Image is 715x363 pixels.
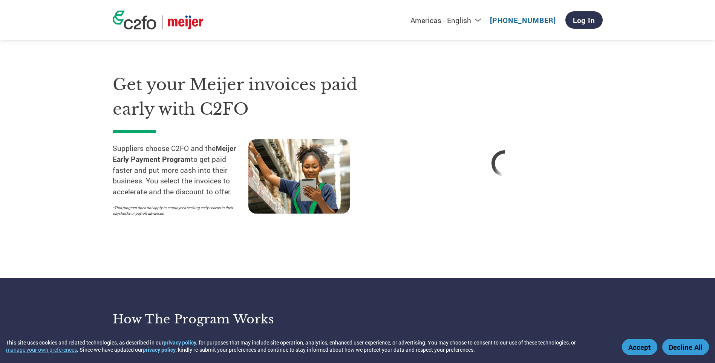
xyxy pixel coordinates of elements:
a: privacy policy [164,339,196,346]
h3: How the program works [113,312,348,327]
a: Log In [565,11,603,29]
p: *This program does not apply to employees seeking early access to their paychecks or payroll adva... [113,205,241,216]
img: Meijer [168,15,203,29]
button: Decline All [662,339,709,355]
img: supply chain worker [248,139,350,214]
a: privacy policy [143,346,176,353]
p: Suppliers choose C2FO and the to get paid faster and put more cash into their business. You selec... [113,143,248,197]
h1: Get your Meijer invoices paid early with C2FO [113,72,384,121]
strong: Meijer Early Payment Program [113,143,236,164]
img: c2fo logo [113,11,156,29]
div: This site uses cookies and related technologies, as described in our , for purposes that may incl... [6,339,611,353]
a: [PHONE_NUMBER] [490,15,556,25]
button: manage your own preferences [6,346,77,353]
button: Accept [622,339,657,355]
